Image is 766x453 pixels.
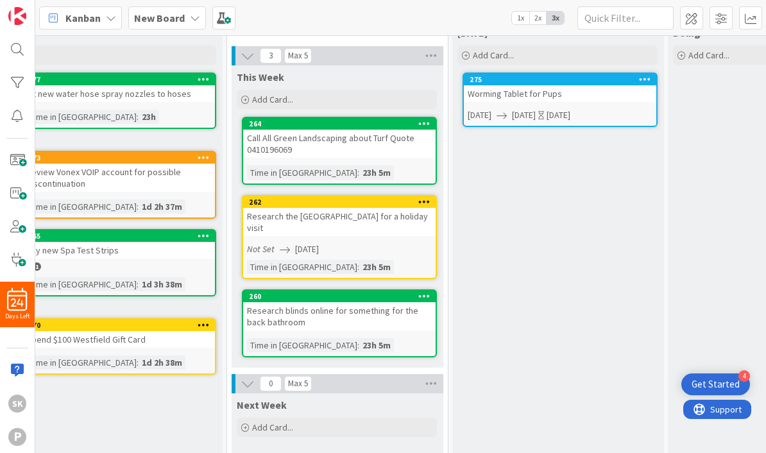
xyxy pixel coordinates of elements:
div: 262 [249,198,436,207]
div: 23h 5m [359,166,394,180]
div: 270Spend $100 Westfield Gift Card [22,320,215,348]
span: [DATE] [512,108,536,122]
div: 275 [464,74,656,85]
span: Kanban [65,10,101,26]
div: Time in [GEOGRAPHIC_DATA] [26,355,137,370]
div: Review Vonex VOIP account for possible discontinuation [22,164,215,192]
span: Add Card... [252,94,293,105]
span: Add Card... [688,49,729,61]
span: : [357,166,359,180]
div: SK [8,395,26,413]
div: 260 [249,292,436,301]
div: 273Review Vonex VOIP account for possible discontinuation [22,152,215,192]
div: 275 [470,75,656,84]
div: 264 [249,119,436,128]
b: New Board [134,12,185,24]
span: : [357,260,359,274]
div: Max 5 [288,53,308,59]
div: 277 [28,75,215,84]
div: Fit new water hose spray nozzles to hoses [22,85,215,102]
span: This Week [237,71,284,83]
div: Time in [GEOGRAPHIC_DATA] [26,200,137,214]
span: [DATE] [295,243,319,256]
i: Not Set [247,243,275,255]
div: Time in [GEOGRAPHIC_DATA] [247,166,357,180]
div: 270 [28,321,215,330]
div: Time in [GEOGRAPHIC_DATA] [26,277,137,291]
input: Quick Filter... [577,6,674,30]
div: 1d 3h 38m [139,277,185,291]
div: 270 [22,320,215,331]
span: : [357,338,359,352]
div: 265 [22,230,215,242]
div: 1d 2h 38m [139,355,185,370]
div: 275Worming Tablet for Pups [464,74,656,102]
div: 265Buy new Spa Test Strips [22,230,215,259]
div: 260Research blinds online for something for the back bathroom [243,291,436,330]
span: Add Card... [252,422,293,433]
div: Time in [GEOGRAPHIC_DATA] [26,110,137,124]
div: 262Research the [GEOGRAPHIC_DATA] for a holiday visit [243,196,436,236]
div: 23h 5m [359,338,394,352]
span: 3 [260,48,282,64]
span: Add Card... [473,49,514,61]
div: Research blinds online for something for the back bathroom [243,302,436,330]
span: Next Week [237,398,287,411]
span: : [137,110,139,124]
span: : [137,355,139,370]
span: 1 [33,262,41,271]
span: 24 [11,298,24,307]
span: 3x [547,12,564,24]
div: 277Fit new water hose spray nozzles to hoses [22,74,215,102]
div: Open Get Started checklist, remaining modules: 4 [681,373,750,395]
span: [DATE] [468,108,491,122]
div: Call All Green Landscaping about Turf Quote 0410196069 [243,130,436,158]
div: Buy new Spa Test Strips [22,242,215,259]
div: 1d 2h 37m [139,200,185,214]
div: Spend $100 Westfield Gift Card [22,331,215,348]
div: P [8,428,26,446]
div: 260 [243,291,436,302]
img: Visit kanbanzone.com [8,7,26,25]
div: Max 5 [288,380,308,387]
div: 273 [28,153,215,162]
span: : [137,277,139,291]
span: 2x [529,12,547,24]
div: 277 [22,74,215,85]
div: Time in [GEOGRAPHIC_DATA] [247,338,357,352]
span: Support [27,2,58,17]
div: 23h [139,110,159,124]
div: 265 [28,232,215,241]
div: [DATE] [547,108,570,122]
div: 264Call All Green Landscaping about Turf Quote 0410196069 [243,118,436,158]
div: 273 [22,152,215,164]
span: : [137,200,139,214]
div: 4 [738,370,750,382]
div: 264 [243,118,436,130]
div: Get Started [692,378,740,391]
div: Time in [GEOGRAPHIC_DATA] [247,260,357,274]
div: Worming Tablet for Pups [464,85,656,102]
div: 23h 5m [359,260,394,274]
div: Research the [GEOGRAPHIC_DATA] for a holiday visit [243,208,436,236]
div: 262 [243,196,436,208]
span: 0 [260,376,282,391]
span: 1x [512,12,529,24]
